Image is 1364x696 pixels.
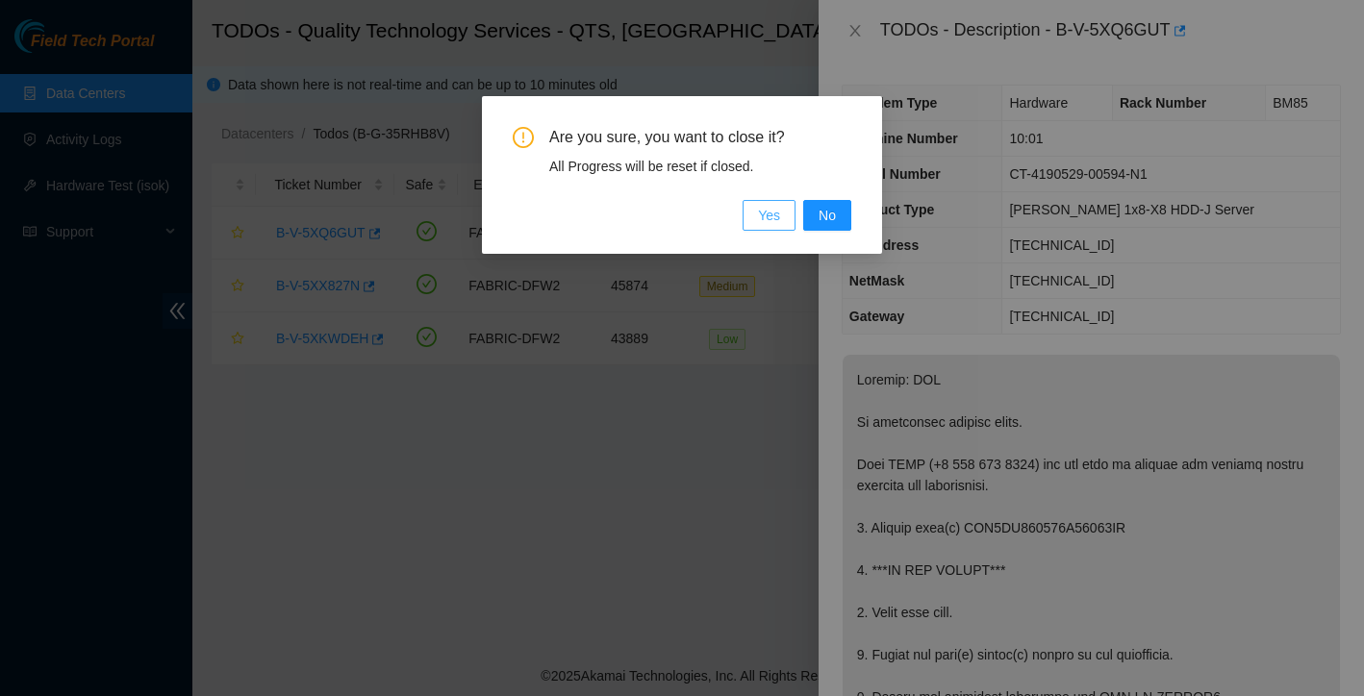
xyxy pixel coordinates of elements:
span: exclamation-circle [513,127,534,148]
span: Are you sure, you want to close it? [549,127,851,148]
button: No [803,200,851,231]
span: Yes [758,205,780,226]
span: No [819,205,836,226]
button: Yes [743,200,796,231]
div: All Progress will be reset if closed. [549,156,851,177]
